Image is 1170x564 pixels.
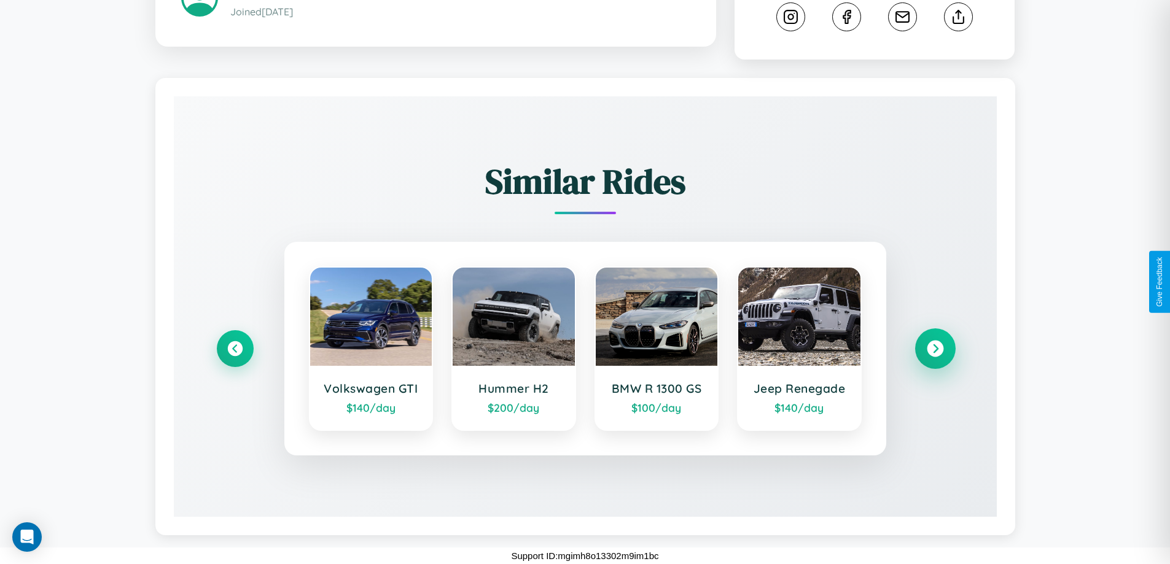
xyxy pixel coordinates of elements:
[511,547,658,564] p: Support ID: mgimh8o13302m9im1bc
[230,3,690,21] p: Joined [DATE]
[322,381,420,396] h3: Volkswagen GTI
[465,381,563,396] h3: Hummer H2
[737,266,862,431] a: Jeep Renegade$140/day
[595,266,719,431] a: BMW R 1300 GS$100/day
[451,266,576,431] a: Hummer H2$200/day
[751,401,848,414] div: $ 140 /day
[217,158,954,205] h2: Similar Rides
[1155,257,1164,307] div: Give Feedback
[751,381,848,396] h3: Jeep Renegade
[322,401,420,414] div: $ 140 /day
[12,522,42,552] div: Open Intercom Messenger
[608,381,706,396] h3: BMW R 1300 GS
[608,401,706,414] div: $ 100 /day
[309,266,434,431] a: Volkswagen GTI$140/day
[465,401,563,414] div: $ 200 /day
